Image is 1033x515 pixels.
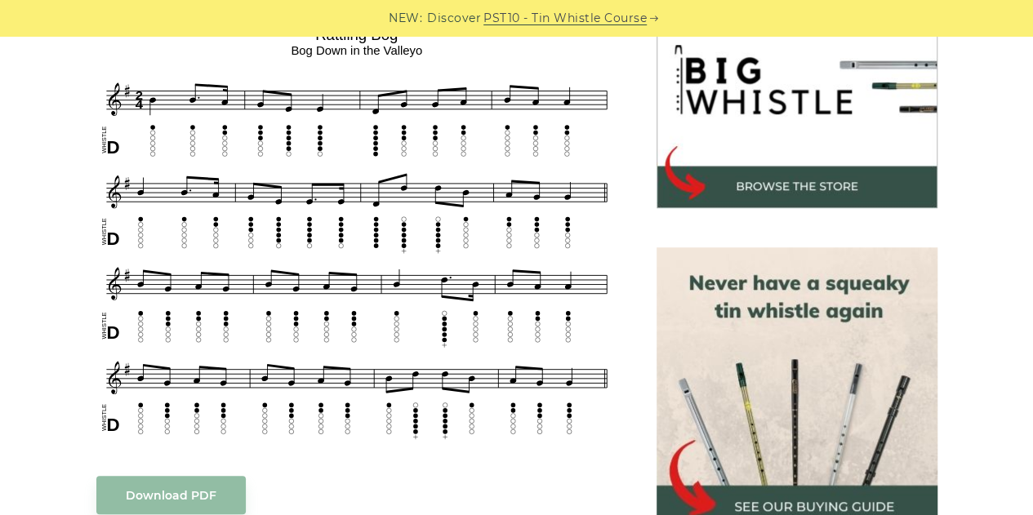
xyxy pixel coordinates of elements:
[483,9,647,28] a: PST10 - Tin Whistle Course
[96,20,617,443] img: Rattling Bog Tin Whistle Tab & Sheet Music
[427,9,481,28] span: Discover
[389,9,422,28] span: NEW:
[96,476,246,514] a: Download PDF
